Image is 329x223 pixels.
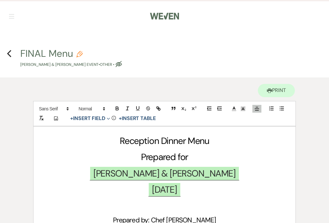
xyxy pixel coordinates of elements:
[120,135,209,147] span: Reception Dinner Menu
[150,9,179,23] img: Weven Logo
[141,151,188,163] span: Prepared for
[148,182,181,197] span: [DATE]
[252,105,261,113] span: Alignment
[89,166,240,180] span: [PERSON_NAME] & [PERSON_NAME]
[117,115,158,122] button: +Insert Table
[258,84,295,97] button: Print
[20,62,122,68] p: [PERSON_NAME] & [PERSON_NAME] Event • Other •
[76,105,107,113] span: Header Formats
[230,105,239,113] span: Text Color
[239,105,248,113] span: Text Background Color
[70,116,73,121] span: +
[20,49,122,68] button: FINAL Menu[PERSON_NAME] & [PERSON_NAME] Event•Other •
[68,115,112,122] button: Insert Field
[119,116,122,121] span: +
